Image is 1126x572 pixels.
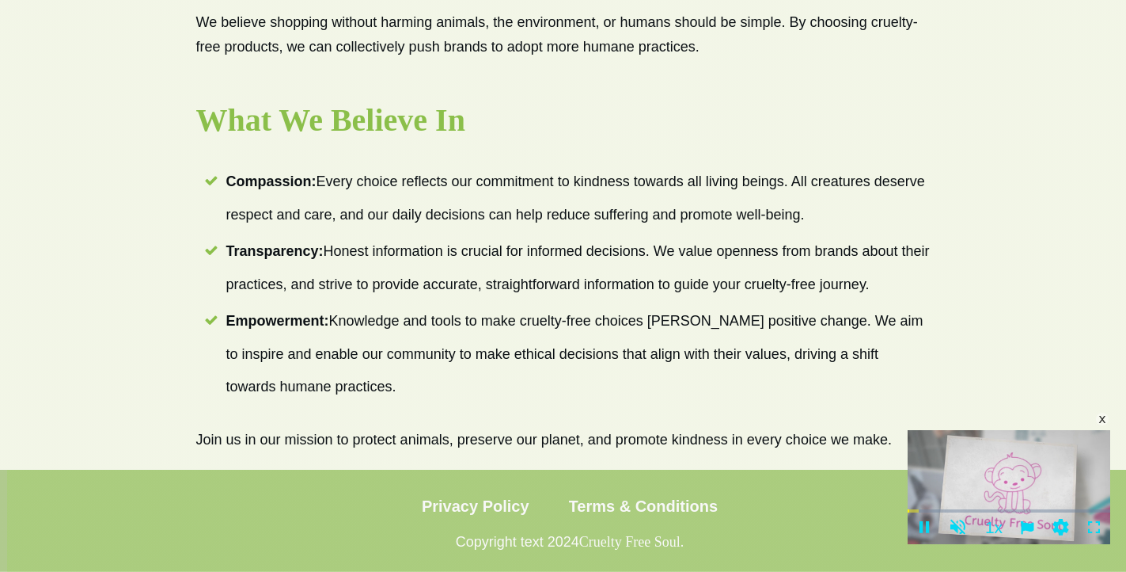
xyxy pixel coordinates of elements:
[941,511,974,544] button: Unmute
[226,313,324,329] strong: Empowerment
[579,534,684,550] span: Cruelty Free Soul.
[196,10,931,74] p: We believe shopping without harming animals, the environment, or humans should be simple. By choo...
[226,305,931,403] span: Knowledge and tools to make cruelty-free choices [PERSON_NAME] positive change. We aim to inspire...
[226,313,329,329] strong: :
[569,490,718,522] a: Terms & Conditions
[908,430,1110,544] div: Video Player
[226,243,324,259] strong: :
[226,174,312,189] strong: Compassion
[977,511,1010,544] button: Playback Rate
[1077,511,1110,544] button: Fullscreen
[226,243,319,259] strong: Transparency
[226,174,317,189] strong: :
[1044,511,1077,544] button: Settings
[1010,511,1044,544] button: Report video
[908,509,1110,513] div: Progress Bar
[196,428,931,452] p: Join us in our mission to protect animals, preserve our planet, and promote kindness in every cho...
[196,102,465,138] strong: What We Believe In
[226,166,931,231] span: Every choice reflects our commitment to kindness towards all living beings. All creatures deserve...
[422,490,529,522] a: Privacy Policy
[1096,413,1109,425] div: x
[908,511,941,544] button: Pause
[226,235,931,301] span: Honest information is crucial for informed decisions. We value openness from brands about their p...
